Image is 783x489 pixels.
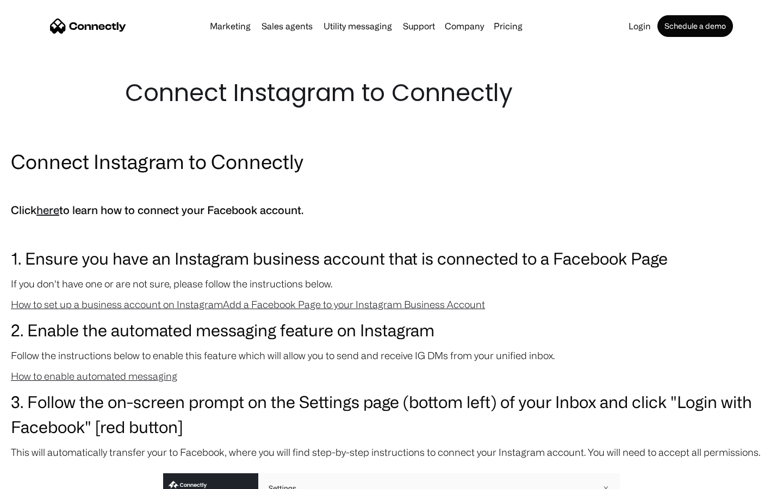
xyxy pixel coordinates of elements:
[11,444,772,460] p: This will automatically transfer your to Facebook, where you will find step-by-step instructions ...
[11,317,772,342] h3: 2. Enable the automated messaging feature on Instagram
[11,148,772,175] h2: Connect Instagram to Connectly
[11,246,772,271] h3: 1. Ensure you have an Instagram business account that is connected to a Facebook Page
[223,299,485,310] a: Add a Facebook Page to your Instagram Business Account
[11,201,772,220] h5: Click to learn how to connect your Facebook account.
[125,76,658,110] h1: Connect Instagram to Connectly
[22,470,65,485] ul: Language list
[624,22,655,30] a: Login
[11,389,772,439] h3: 3. Follow the on-screen prompt on the Settings page (bottom left) of your Inbox and click "Login ...
[11,299,223,310] a: How to set up a business account on Instagram
[399,22,439,30] a: Support
[36,204,59,216] a: here
[319,22,396,30] a: Utility messaging
[11,180,772,196] p: ‍
[657,15,733,37] a: Schedule a demo
[11,348,772,363] p: Follow the instructions below to enable this feature which will allow you to send and receive IG ...
[11,276,772,291] p: If you don't have one or are not sure, please follow the instructions below.
[11,225,772,240] p: ‍
[489,22,527,30] a: Pricing
[257,22,317,30] a: Sales agents
[11,371,177,381] a: How to enable automated messaging
[445,18,484,34] div: Company
[11,470,65,485] aside: Language selected: English
[206,22,255,30] a: Marketing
